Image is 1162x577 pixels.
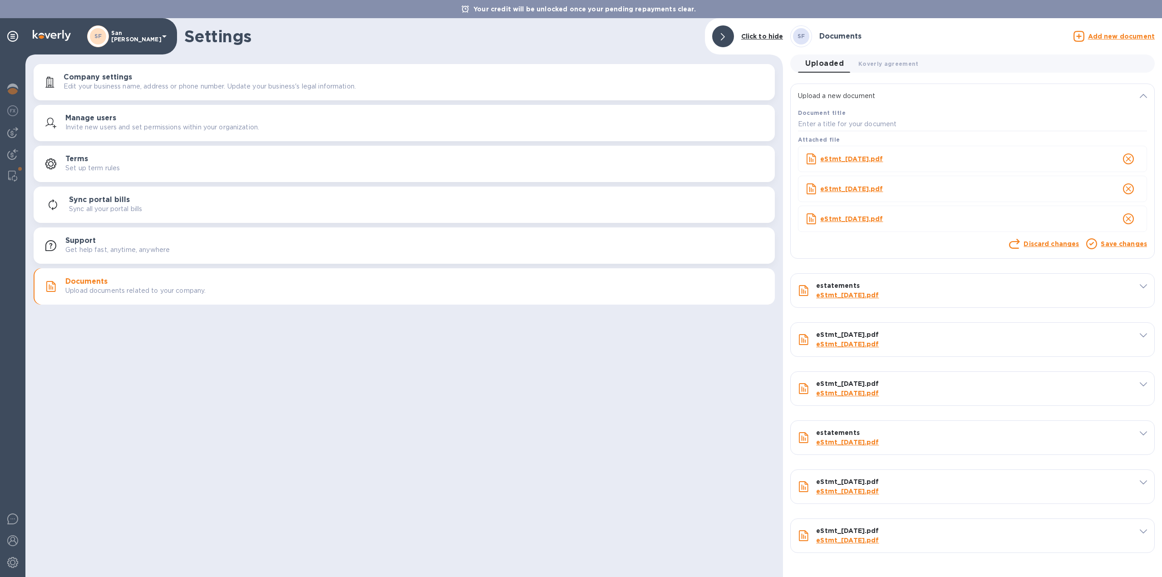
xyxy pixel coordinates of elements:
b: Your credit will be unlocked once your pending repayments clear. [473,5,696,13]
b: SF [798,33,805,39]
a: eStmt_[DATE].pdf [816,488,879,495]
a: eStmt_[DATE].pdf [816,340,879,348]
b: estatements [816,282,859,289]
b: Attached file [798,136,840,143]
h3: Documents [819,32,862,41]
h3: Support [65,237,96,245]
p: Edit your business name, address or phone number. Update your business's legal information. [64,82,356,91]
button: close [1118,178,1139,200]
button: Manage usersInvite new users and set permissions within your organization. [34,105,775,141]
b: estatements [816,429,859,436]
input: Enter a title for your document [798,118,1147,131]
a: Save changes [1101,240,1147,247]
a: eStmt_[DATE].pdf [816,291,879,299]
u: Add new document [1088,33,1155,40]
b: Document title [798,109,846,116]
button: Sync portal billsSync all your portal bills [34,187,775,223]
p: Upload documents related to your company. [65,286,206,296]
h3: Manage users [65,114,116,123]
a: eStmt_[DATE].pdf [816,537,879,544]
a: eStmt_[DATE].pdf [816,390,879,397]
h3: Documents [65,277,108,286]
a: eStmt_[DATE].pdf [816,439,879,446]
button: TermsSet up term rules [34,146,775,182]
p: Set up term rules [65,163,120,173]
b: eStmt_[DATE].pdf [816,527,879,534]
span: Koverly agreement [858,59,919,69]
b: SF [94,33,102,39]
p: Invite new users and set permissions within your organization. [65,123,259,132]
button: Company settingsEdit your business name, address or phone number. Update your business's legal in... [34,64,775,100]
h1: Settings [184,27,698,46]
button: DocumentsUpload documents related to your company. [34,268,775,305]
p: Upload a new document [798,91,958,101]
div: Pin categories [4,27,22,45]
span: Uploaded [805,57,844,70]
img: Foreign exchange [7,105,18,116]
p: Get help fast, anytime, anywhere [65,245,170,255]
b: eStmt_[DATE].pdf [816,331,879,338]
button: close [1118,148,1139,170]
button: SupportGet help fast, anytime, anywhere [34,227,775,264]
p: San [PERSON_NAME] [111,30,157,43]
h3: Sync portal bills [69,196,130,204]
h3: Company settings [64,73,132,82]
b: eStmt_[DATE].pdf [820,155,883,163]
h3: Terms [65,155,88,163]
img: Logo [33,30,71,41]
p: Sync all your portal bills [69,204,142,214]
b: Click to hide [741,33,783,40]
b: eStmt_[DATE].pdf [816,380,879,387]
b: eStmt_[DATE].pdf [820,215,883,222]
b: eStmt_[DATE].pdf [816,478,879,485]
a: Discard changes [1024,240,1079,247]
button: close [1118,208,1139,230]
b: eStmt_[DATE].pdf [820,185,883,192]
